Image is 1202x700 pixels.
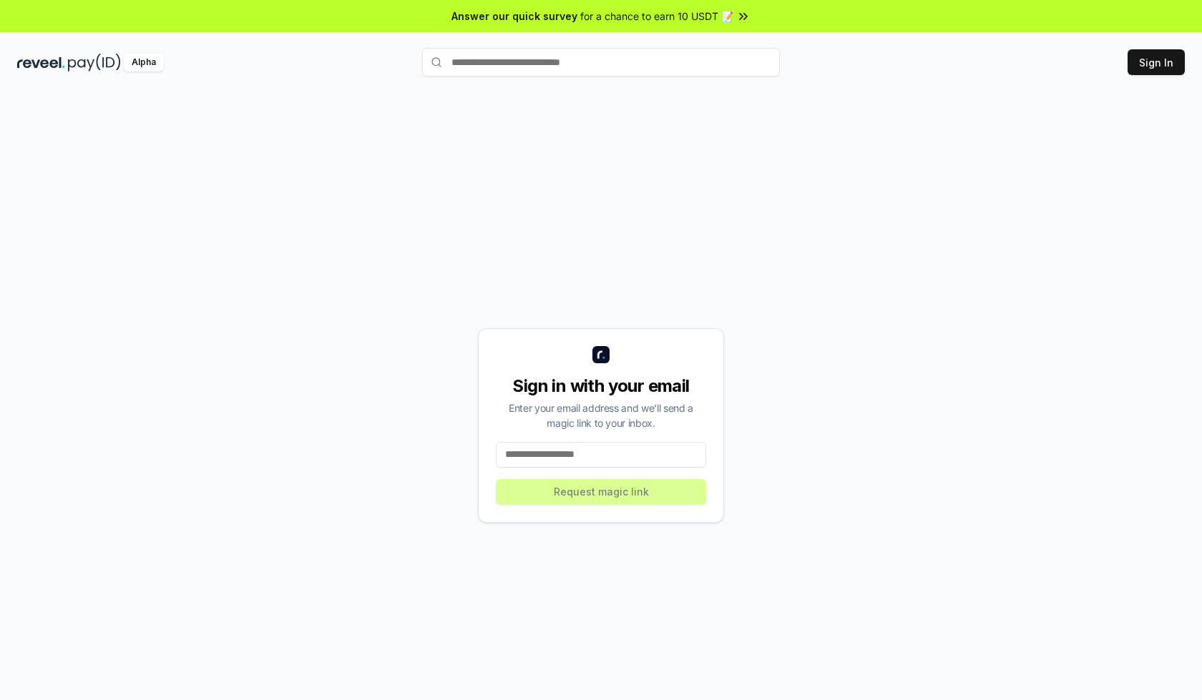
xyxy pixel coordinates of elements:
[124,54,164,72] div: Alpha
[451,9,577,24] span: Answer our quick survey
[496,375,706,398] div: Sign in with your email
[580,9,733,24] span: for a chance to earn 10 USDT 📝
[17,54,65,72] img: reveel_dark
[592,346,610,363] img: logo_small
[68,54,121,72] img: pay_id
[496,400,706,430] div: Enter your email address and we’ll send a magic link to your inbox.
[1128,49,1185,75] button: Sign In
